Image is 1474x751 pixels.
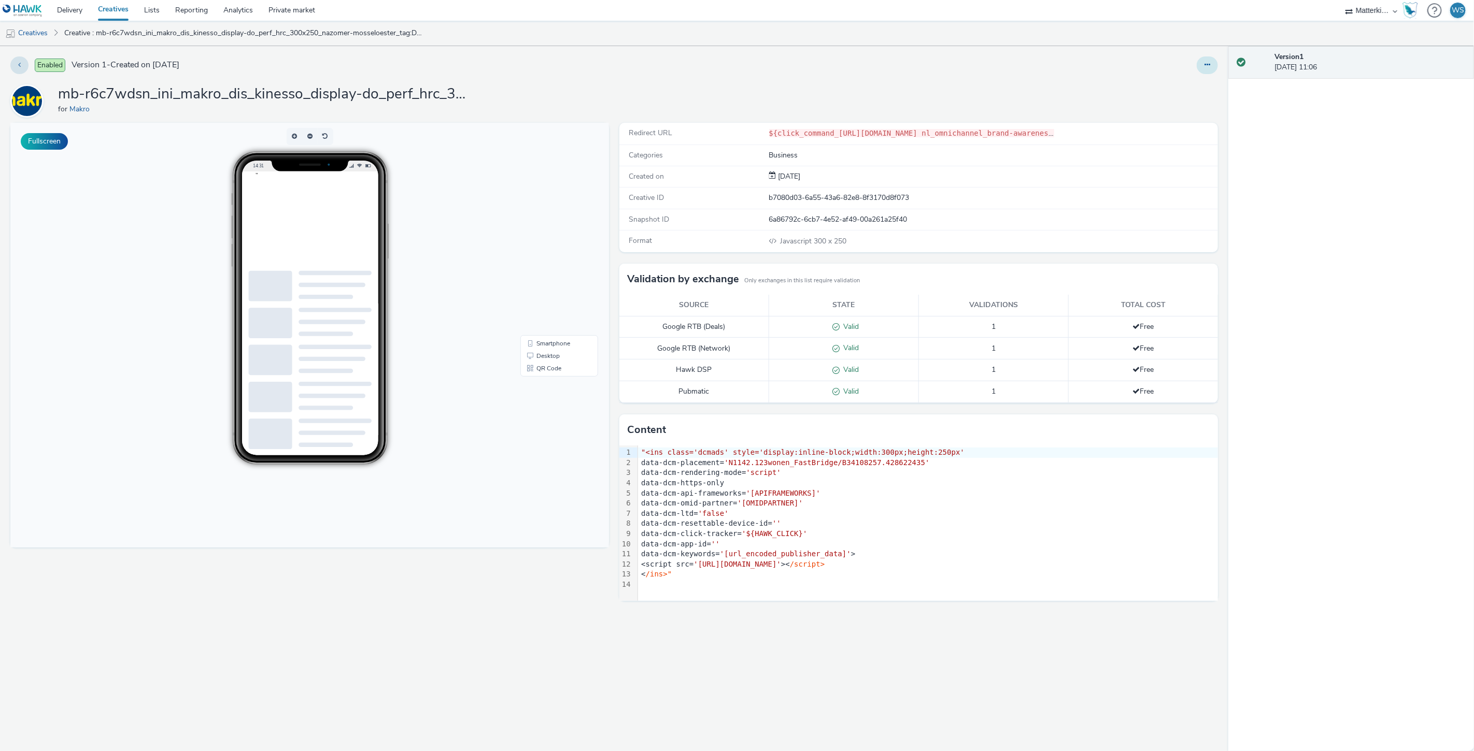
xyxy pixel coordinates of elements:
div: Business [769,150,1217,161]
div: 14 [619,580,632,590]
td: Hawk DSP [619,359,769,381]
div: data-dcm-https-only [638,478,1218,488]
span: 'script' [746,468,781,476]
div: < [638,569,1218,580]
div: WS [1452,3,1464,18]
div: data-dcm-ltd= [638,509,1218,519]
span: '${HAWK_CLICK}' [742,529,807,538]
a: Makro [69,104,94,114]
div: 13 [619,569,632,580]
small: Only exchanges in this list require validation [744,277,860,285]
span: Valid [840,343,859,353]
div: 2 [619,458,632,468]
div: <script src= >< [638,559,1218,570]
a: Hawk Academy [1402,2,1422,19]
img: Hawk Academy [1402,2,1418,19]
div: 5 [619,488,632,499]
span: '[url_encoded_publisher_data]' [720,550,851,558]
button: Fullscreen [21,133,68,150]
span: Snapshot ID [629,214,669,224]
a: Makro [10,96,48,106]
h3: Content [627,422,666,438]
span: 'N1142.123wonen_FastBridge/B34108257.428622435' [724,458,929,467]
span: Desktop [526,230,549,236]
div: 8 [619,518,632,529]
div: 1 [619,447,632,458]
div: data-dcm-resettable-device-id= [638,518,1218,529]
img: mobile [5,28,16,39]
td: Google RTB (Network) [619,338,769,359]
span: /script> [790,560,825,568]
span: '' [711,540,720,548]
div: data-dcm-rendering-mode= [638,468,1218,478]
span: '[URL][DOMAIN_NAME]' [693,560,781,568]
span: '[APIFRAMEWORKS]' [746,489,820,497]
li: QR Code [512,239,586,252]
img: undefined Logo [3,4,42,17]
a: Creative : mb-r6c7wdsn_ini_makro_dis_kinesso_display-do_perf_hrc_300x250_nazomer-mosseloester_tag... [59,21,428,46]
strong: Version 1 [1275,52,1304,62]
h3: Validation by exchange [627,271,739,287]
th: Validations [919,295,1069,316]
span: 1 [991,386,996,396]
div: data-dcm-omid-partner= [638,498,1218,509]
span: Valid [840,322,859,331]
div: b7080d03-6a55-43a6-82e8-8f3170d8f073 [769,193,1217,203]
span: Format [629,236,652,245]
span: Free [1132,365,1154,374]
img: Makro [12,86,42,116]
span: 1 [991,343,996,353]
div: data-dcm-click-tracker= [638,529,1218,539]
td: Google RTB (Deals) [619,316,769,338]
li: Smartphone [512,214,586,227]
span: 14:31 [242,40,253,46]
div: 10 [619,539,632,550]
span: 300 x 250 [779,236,847,246]
span: Redirect URL [629,128,672,138]
span: Valid [840,365,859,374]
span: Free [1132,322,1154,331]
div: 11 [619,549,632,559]
td: Pubmatic [619,381,769,403]
code: ${click_command_[URL][DOMAIN_NAME] nl_omnichannel_brand-awareness_all_horeca_geeft-najaarsenergie... [769,129,1442,137]
span: Creative ID [629,193,664,203]
div: data-dcm-api-frameworks= [638,488,1218,499]
div: 7 [619,509,632,519]
div: 9 [619,529,632,539]
span: Free [1132,343,1154,353]
span: '' [772,519,781,527]
span: 'false' [698,509,729,517]
div: 4 [619,478,632,488]
li: Desktop [512,227,586,239]
span: '[OMIDPARTNER]' [738,499,803,507]
span: 1 [991,322,996,331]
span: for [58,104,69,114]
div: 3 [619,468,632,478]
div: data-dcm-keywords= > [638,549,1218,559]
div: 6a86792c-6cb7-4e52-af49-00a261a25f40 [769,214,1217,225]
div: data-dcm-app-id= [638,539,1218,550]
div: data-dcm-placement= [638,458,1218,468]
span: Enabled [35,59,65,72]
span: /ins>" [646,570,672,578]
span: QR Code [526,242,551,249]
span: "<ins class='dcmads' style='display:inline-block;width:300px;height:250px' [641,448,965,456]
span: Smartphone [526,218,560,224]
th: Source [619,295,769,316]
span: 1 [991,365,996,374]
div: [DATE] 11:06 [1275,52,1466,73]
th: State [769,295,919,316]
span: Created on [629,171,664,181]
span: Javascript [781,236,814,246]
div: 6 [619,498,632,509]
span: Valid [840,386,859,396]
span: Version 1 - Created on [DATE] [72,59,179,71]
span: Categories [629,150,663,160]
span: [DATE] [776,171,801,181]
h1: mb-r6c7wdsn_ini_makro_dis_kinesso_display-do_perf_hrc_300x250_nazomer-mosseloester_tag:D428622435 [58,84,473,104]
div: Creation 05 September 2025, 11:06 [776,171,801,182]
div: 12 [619,559,632,570]
th: Total cost [1068,295,1218,316]
span: Free [1132,386,1154,396]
